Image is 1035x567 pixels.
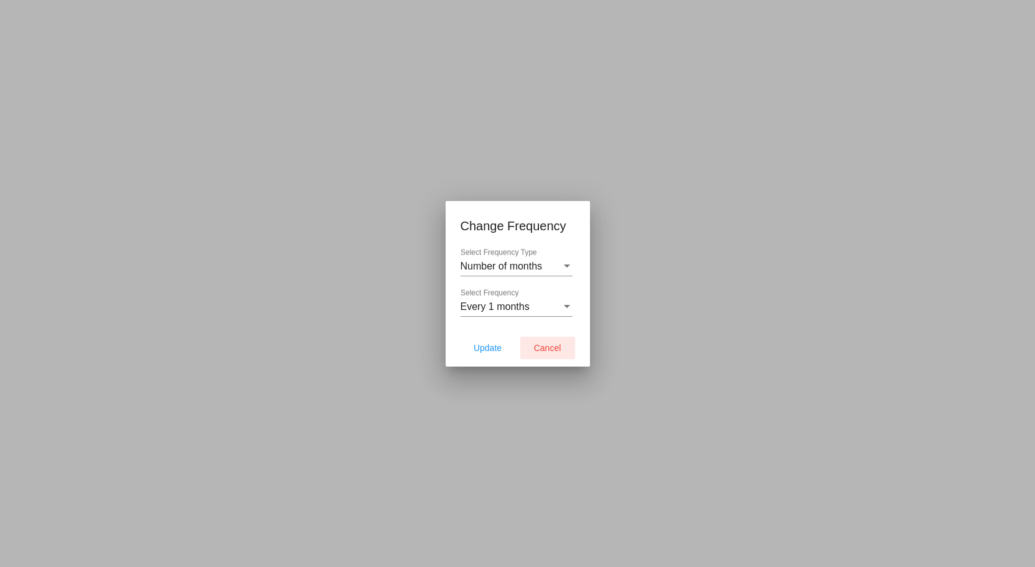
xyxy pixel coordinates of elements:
h1: Change Frequency [461,216,575,236]
mat-select: Select Frequency Type [461,261,573,272]
button: Update [461,337,515,359]
mat-select: Select Frequency [461,301,573,312]
span: Every 1 months [461,301,530,312]
button: Cancel [520,337,575,359]
span: Update [474,343,502,353]
span: Number of months [461,261,543,271]
span: Cancel [534,343,561,353]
